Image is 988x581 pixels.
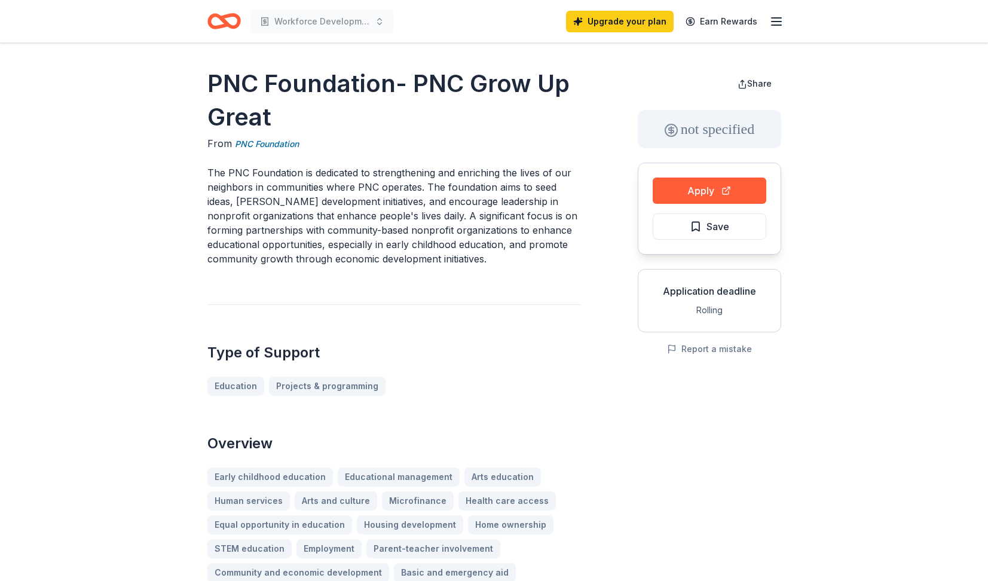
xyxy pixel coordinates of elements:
[207,377,264,396] a: Education
[235,137,299,151] a: PNC Foundation
[566,11,674,32] a: Upgrade your plan
[728,72,781,96] button: Share
[678,11,764,32] a: Earn Rewards
[648,284,771,298] div: Application deadline
[667,342,752,356] button: Report a mistake
[653,213,766,240] button: Save
[250,10,394,33] button: Workforce Development
[269,377,386,396] a: Projects & programming
[207,343,580,362] h2: Type of Support
[207,166,580,266] p: The PNC Foundation is dedicated to strengthening and enriching the lives of our neighbors in comm...
[207,136,580,151] div: From
[648,303,771,317] div: Rolling
[207,434,580,453] h2: Overview
[706,219,729,234] span: Save
[207,67,580,134] h1: PNC Foundation- PNC Grow Up Great
[638,110,781,148] div: not specified
[653,178,766,204] button: Apply
[207,7,241,35] a: Home
[274,14,370,29] span: Workforce Development
[747,78,772,88] span: Share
